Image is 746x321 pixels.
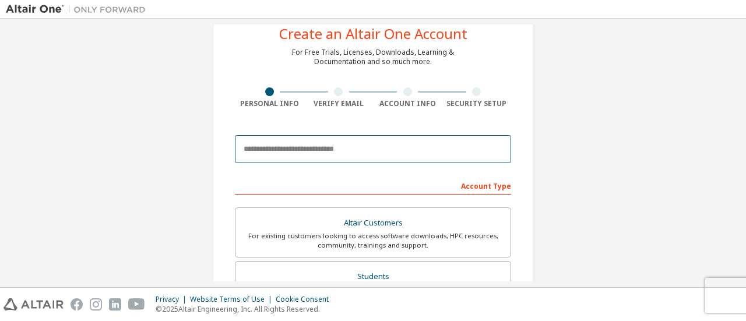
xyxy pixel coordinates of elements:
div: Privacy [156,295,190,304]
div: Students [242,269,504,285]
div: For Free Trials, Licenses, Downloads, Learning & Documentation and so much more. [292,48,454,66]
img: instagram.svg [90,298,102,311]
div: Personal Info [235,99,304,108]
div: Verify Email [304,99,374,108]
div: Website Terms of Use [190,295,276,304]
div: Cookie Consent [276,295,336,304]
div: Account Type [235,176,511,195]
div: Security Setup [442,99,512,108]
img: Altair One [6,3,152,15]
p: © 2025 Altair Engineering, Inc. All Rights Reserved. [156,304,336,314]
div: Create an Altair One Account [279,27,467,41]
img: facebook.svg [71,298,83,311]
img: altair_logo.svg [3,298,64,311]
img: youtube.svg [128,298,145,311]
div: Account Info [373,99,442,108]
img: linkedin.svg [109,298,121,311]
div: For existing customers looking to access software downloads, HPC resources, community, trainings ... [242,231,504,250]
div: Altair Customers [242,215,504,231]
